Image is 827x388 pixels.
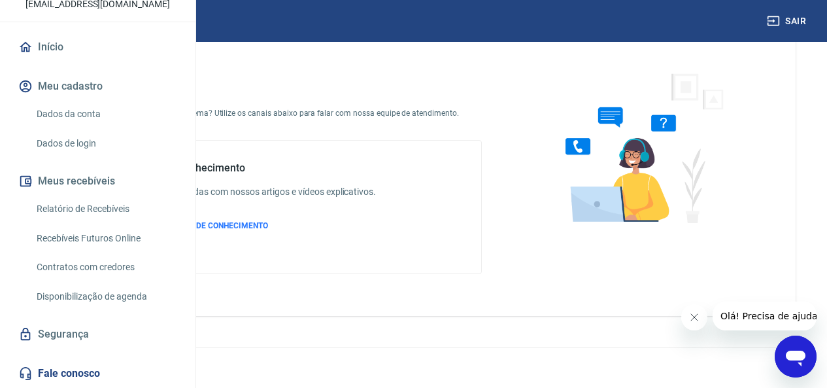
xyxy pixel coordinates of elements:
[139,220,376,232] a: ACESSAR BASE DE CONHECIMENTO
[16,33,180,62] a: Início
[16,72,180,101] button: Meu cadastro
[31,101,180,128] a: Dados da conta
[139,221,268,230] span: ACESSAR BASE DE CONHECIMENTO
[8,9,110,20] span: Olá! Precisa de ajuda?
[764,9,811,33] button: Sair
[31,130,180,157] a: Dados de login
[139,185,376,199] h6: Tire suas dúvidas com nossos artigos e vídeos explicativos.
[16,359,180,388] a: Fale conosco
[139,162,376,175] h5: Base de conhecimento
[73,107,482,119] p: Está com alguma dúvida ou problema? Utilize os canais abaixo para falar com nossa equipe de atend...
[31,196,180,222] a: Relatório de Recebíveis
[31,254,180,281] a: Contratos com credores
[31,359,796,372] p: 2025 ©
[16,167,180,196] button: Meus recebíveis
[31,283,180,310] a: Disponibilização de agenda
[16,320,180,349] a: Segurança
[539,60,738,235] img: Fale conosco
[713,302,817,330] iframe: Mensagem da empresa
[73,81,482,97] h4: Fale conosco
[775,336,817,378] iframe: Botão para abrir a janela de mensagens
[31,225,180,252] a: Recebíveis Futuros Online
[681,304,707,330] iframe: Fechar mensagem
